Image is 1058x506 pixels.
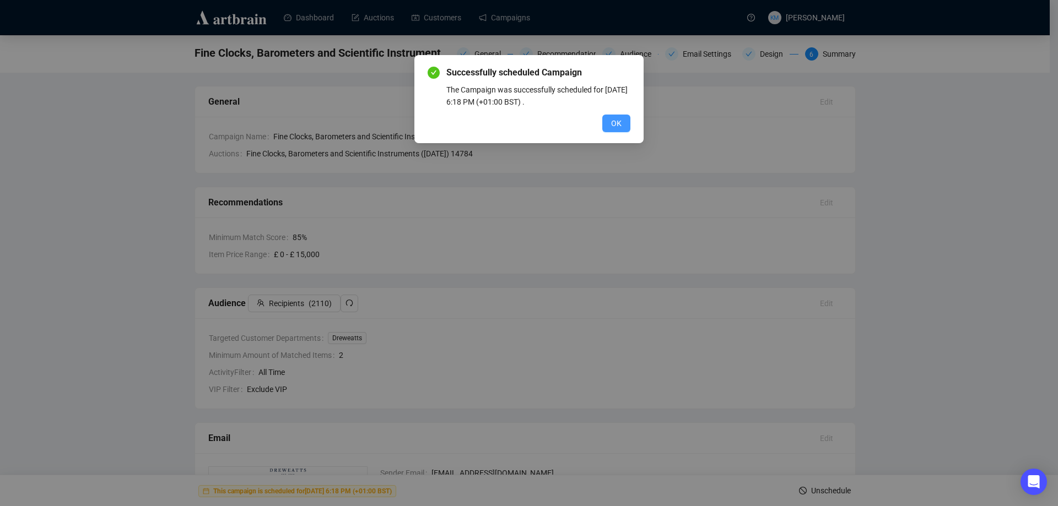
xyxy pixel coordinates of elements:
[446,84,630,108] div: The Campaign was successfully scheduled for [DATE] 6:18 PM (+01:00 BST) .
[602,115,630,132] button: OK
[428,67,440,79] span: check-circle
[1021,469,1047,495] div: Open Intercom Messenger
[611,117,622,129] span: OK
[446,66,630,79] span: Successfully scheduled Campaign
